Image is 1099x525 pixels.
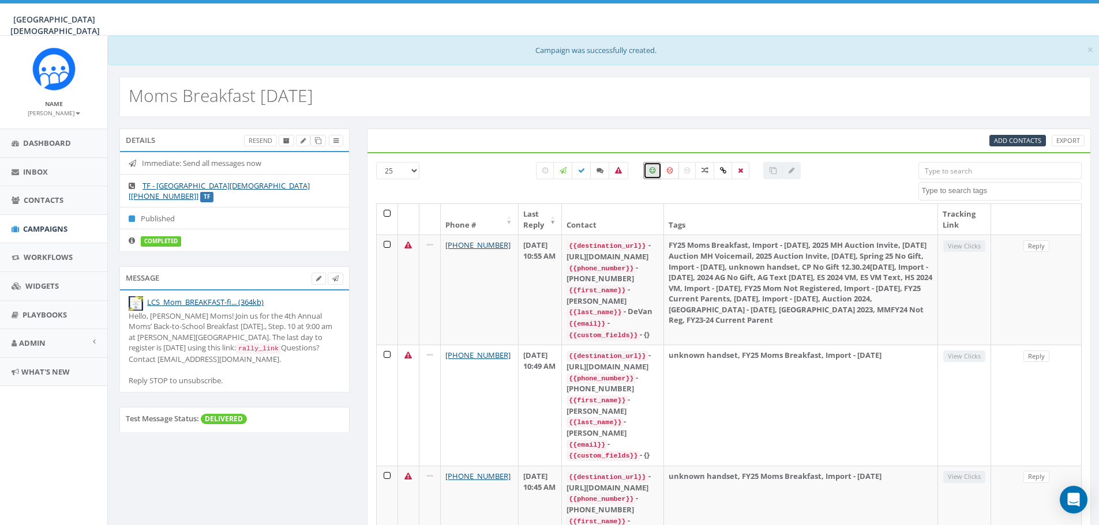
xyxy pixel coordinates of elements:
[989,135,1046,147] a: Add Contacts
[567,319,607,329] code: {{email}}
[19,338,46,348] span: Admin
[25,281,59,291] span: Widgets
[938,204,991,235] th: Tracking Link
[643,162,662,179] label: Positive
[129,86,313,105] h2: Moms Breakfast [DATE]
[664,345,938,466] td: unknown handset, FY25 Moms Breakfast, Import - [DATE]
[129,215,141,222] i: Published
[536,162,554,179] label: Pending
[664,235,938,345] td: FY25 Moms Breakfast, Import - [DATE], 2025 MH Auction Invite, [DATE] Auction MH Voicemail, 2025 A...
[1060,486,1087,513] div: Open Intercom Messenger
[732,162,749,179] label: Removed
[519,235,562,345] td: [DATE] 10:55 AM
[567,472,648,482] code: {{destination_url}}
[23,167,48,177] span: Inbox
[45,100,63,108] small: Name
[567,416,659,438] div: - [PERSON_NAME]
[126,413,199,424] label: Test Message Status:
[918,162,1082,179] input: Type to search
[567,306,659,318] div: - DeVan
[567,451,640,461] code: {{custom_fields}}
[567,471,659,493] div: - [URL][DOMAIN_NAME]
[120,207,349,230] li: Published
[567,395,628,406] code: {{first_name}}
[28,109,80,117] small: [PERSON_NAME]
[567,373,636,384] code: {{phone_number}}
[661,162,679,179] label: Negative
[567,350,659,372] div: - [URL][DOMAIN_NAME]
[567,262,659,284] div: - [PHONE_NUMBER]
[283,136,290,145] span: Archive Campaign
[567,240,659,262] div: - [URL][DOMAIN_NAME]
[445,240,511,250] a: [PHONE_NUMBER]
[129,160,142,167] i: Immediate: Send all messages now
[147,297,264,307] a: LCS_Mom_BREAKFAST-fi... (364kb)
[316,274,321,282] span: Edit Campaign Body
[236,343,281,354] code: rally_link
[1023,240,1049,252] a: Reply
[129,180,310,202] a: TF - [GEOGRAPHIC_DATA][DEMOGRAPHIC_DATA] [[PHONE_NUMBER]]
[445,471,511,481] a: [PHONE_NUMBER]
[24,195,63,205] span: Contacts
[445,350,511,360] a: [PHONE_NUMBER]
[994,136,1041,145] span: CSV files only
[567,394,659,416] div: - [PERSON_NAME]
[553,162,573,179] label: Sending
[567,241,648,251] code: {{destination_url}}
[119,266,350,289] div: Message
[567,330,640,341] code: {{custom_fields}}
[200,192,213,202] label: TF
[922,186,1081,196] textarea: Search
[1052,135,1085,147] a: Export
[567,285,628,296] code: {{first_name}}
[129,311,340,386] div: Hello, [PERSON_NAME] Moms! Join us for the 4th Annual Moms’ Back-to-School Breakfast [DATE]., Ste...
[120,152,349,175] li: Immediate: Send all messages now
[519,345,562,466] td: [DATE] 10:49 AM
[23,224,67,234] span: Campaigns
[519,204,562,235] th: Last Reply: activate to sort column ascending
[1087,41,1094,58] span: ×
[695,162,715,179] label: Mixed
[994,136,1041,145] span: Add Contacts
[21,367,70,377] span: What's New
[22,309,67,320] span: Playbooks
[609,162,628,179] label: Bounced
[23,138,71,148] span: Dashboard
[28,107,80,118] a: [PERSON_NAME]
[1023,350,1049,362] a: Reply
[714,162,733,179] label: Link Clicked
[567,284,659,306] div: - [PERSON_NAME]
[201,414,247,424] span: DELIVERED
[332,274,339,282] span: Send Test Message
[24,252,73,262] span: Workflows
[567,450,659,461] div: - {}
[567,351,648,361] code: {{destination_url}}
[567,263,636,274] code: {{phone_number}}
[119,129,350,152] div: Details
[301,136,306,145] span: Edit Campaign Title
[10,14,100,36] span: [GEOGRAPHIC_DATA][DEMOGRAPHIC_DATA]
[664,204,938,235] th: Tags
[567,307,624,318] code: {{last_name}}
[1023,471,1049,483] a: Reply
[244,135,277,147] a: Resend
[567,494,636,504] code: {{phone_number}}
[333,136,339,145] span: View Campaign Delivery Statistics
[567,439,659,450] div: -
[572,162,591,179] label: Delivered
[32,47,76,90] img: Rally_Corp_Icon_1.png
[567,329,659,341] div: - {}
[590,162,610,179] label: Replied
[567,318,659,329] div: -
[315,136,321,145] span: Clone Campaign
[678,162,696,179] label: Neutral
[1087,44,1094,56] button: Close
[567,372,659,394] div: - [PHONE_NUMBER]
[567,440,607,450] code: {{email}}
[441,204,519,235] th: Phone #: activate to sort column ascending
[562,204,664,235] th: Contact
[567,493,659,515] div: - [PHONE_NUMBER]
[141,236,181,247] label: completed
[567,417,624,428] code: {{last_name}}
